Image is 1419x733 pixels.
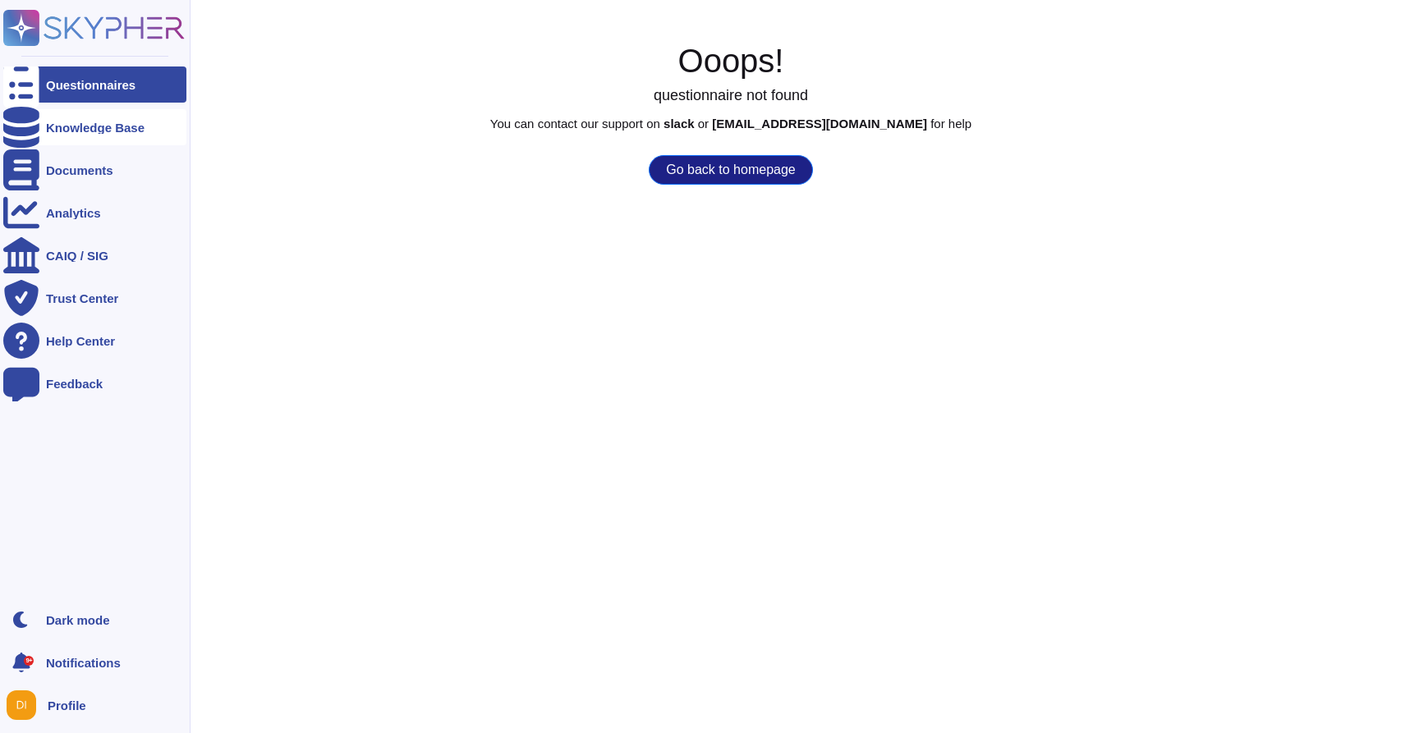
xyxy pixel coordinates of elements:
[3,237,186,273] a: CAIQ / SIG
[46,164,113,176] div: Documents
[3,109,186,145] a: Knowledge Base
[46,250,108,262] div: CAIQ / SIG
[7,690,36,720] img: user
[46,292,118,305] div: Trust Center
[46,335,115,347] div: Help Center
[43,87,1419,105] h3: questionnaire not found
[3,280,186,316] a: Trust Center
[48,699,86,712] span: Profile
[3,152,186,188] a: Documents
[46,79,135,91] div: Questionnaires
[712,117,927,131] b: [EMAIL_ADDRESS][DOMAIN_NAME]
[46,121,145,134] div: Knowledge Base
[3,66,186,103] a: Questionnaires
[46,614,110,626] div: Dark mode
[43,41,1419,80] h1: Ooops!
[46,207,101,219] div: Analytics
[3,687,48,723] button: user
[664,117,695,131] b: slack
[3,323,186,359] a: Help Center
[24,656,34,666] div: 9+
[3,195,186,231] a: Analytics
[46,378,103,390] div: Feedback
[46,657,121,669] span: Notifications
[43,117,1419,130] p: You can contact our support on or for help
[3,365,186,401] a: Feedback
[649,155,812,185] button: Go back to homepage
